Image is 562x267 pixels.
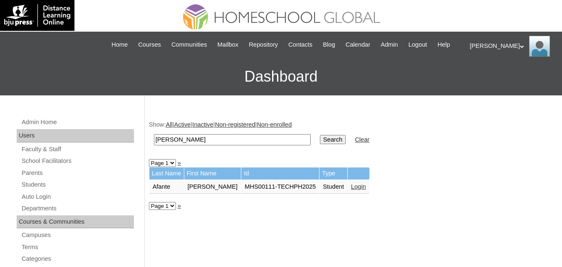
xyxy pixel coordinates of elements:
span: Calendar [346,40,370,50]
div: Courses & Communities [17,215,134,229]
a: Admin [376,40,402,50]
a: Login [351,183,366,190]
span: Mailbox [218,40,239,50]
a: Parents [21,168,134,178]
span: Admin [381,40,398,50]
span: Repository [249,40,278,50]
a: Courses [134,40,165,50]
a: Repository [245,40,282,50]
span: Blog [323,40,335,50]
span: Communities [171,40,207,50]
img: Ariane Ebuen [529,36,550,57]
a: Terms [21,242,134,252]
a: Home [107,40,132,50]
a: Campuses [21,230,134,240]
h3: Dashboard [4,58,558,95]
a: Auto Login [21,192,134,202]
span: Help [438,40,450,50]
td: Type [319,167,347,180]
a: » [178,202,181,209]
div: [PERSON_NAME] [470,36,554,57]
a: » [178,160,181,166]
a: Faculty & Staff [21,144,134,155]
a: Admin Home [21,117,134,127]
span: Logout [409,40,427,50]
a: Help [433,40,454,50]
a: Mailbox [213,40,243,50]
td: First Name [184,167,241,180]
input: Search [154,134,311,145]
td: MHS00111-TECHPH2025 [241,180,319,194]
input: Search [320,135,346,144]
a: Communities [167,40,211,50]
td: [PERSON_NAME] [184,180,241,194]
td: Student [319,180,347,194]
a: Clear [355,136,369,143]
a: Non-registered [215,121,255,128]
img: logo-white.png [4,4,70,27]
a: School Facilitators [21,156,134,166]
div: Show: | | | | [149,120,554,150]
a: Categories [21,254,134,264]
a: Active [174,121,191,128]
a: Blog [319,40,339,50]
a: Departments [21,203,134,214]
td: Id [241,167,319,180]
a: Students [21,180,134,190]
a: All [166,121,172,128]
span: Contacts [288,40,312,50]
a: Non-enrolled [257,121,292,128]
span: Courses [138,40,161,50]
a: Inactive [192,121,213,128]
td: Last Name [149,167,184,180]
a: Calendar [342,40,374,50]
div: Users [17,129,134,142]
a: Logout [404,40,431,50]
a: Contacts [284,40,317,50]
span: Home [111,40,128,50]
td: Afante [149,180,184,194]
